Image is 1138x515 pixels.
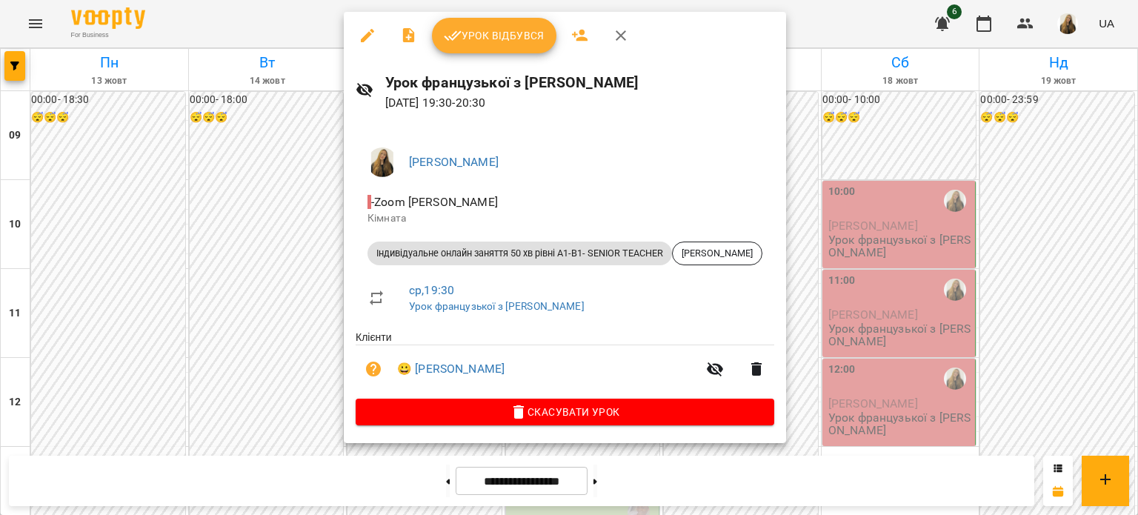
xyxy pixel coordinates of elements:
span: - Zoom [PERSON_NAME] [367,195,501,209]
p: [DATE] 19:30 - 20:30 [385,94,774,112]
a: 😀 [PERSON_NAME] [397,360,505,378]
a: Урок французької з [PERSON_NAME] [409,300,585,312]
img: e6d74434a37294e684abaaa8ba944af6.png [367,147,397,177]
ul: Клієнти [356,330,774,399]
div: [PERSON_NAME] [672,242,762,265]
a: [PERSON_NAME] [409,155,499,169]
h6: Урок французької з [PERSON_NAME] [385,71,774,94]
button: Урок відбувся [432,18,556,53]
button: Скасувати Урок [356,399,774,425]
button: Візит ще не сплачено. Додати оплату? [356,351,391,387]
a: ср , 19:30 [409,283,454,297]
span: Урок відбувся [444,27,545,44]
span: [PERSON_NAME] [673,247,762,260]
p: Кімната [367,211,762,226]
span: Скасувати Урок [367,403,762,421]
span: Індивідуальне онлайн заняття 50 хв рівні А1-В1- SENIOR TEACHER [367,247,672,260]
